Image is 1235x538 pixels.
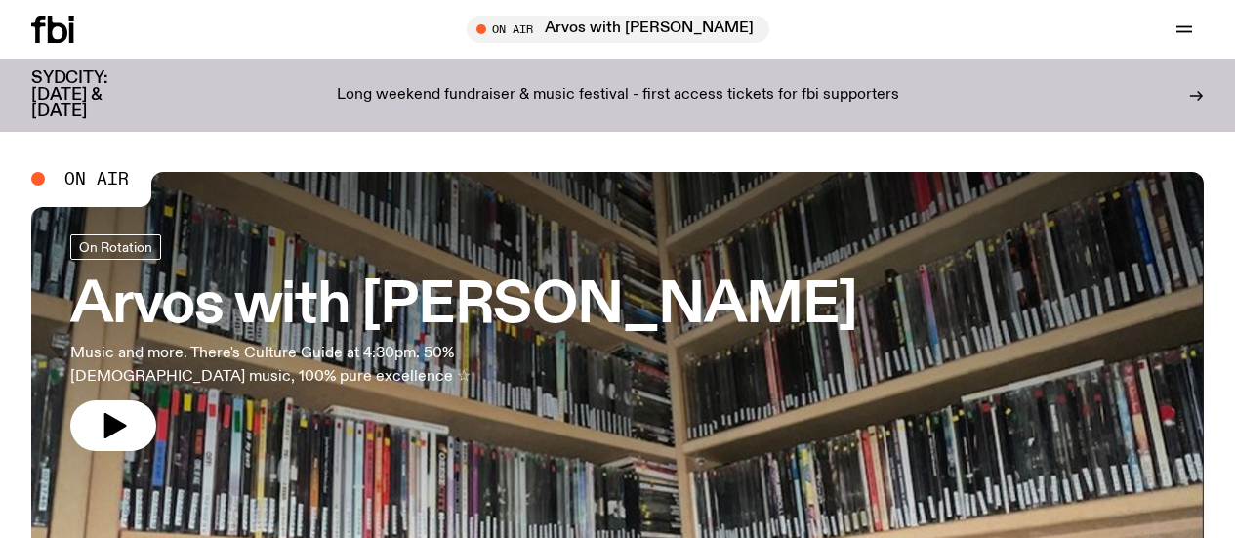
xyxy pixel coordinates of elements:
[70,234,857,451] a: Arvos with [PERSON_NAME]Music and more. There's Culture Guide at 4:30pm. 50% [DEMOGRAPHIC_DATA] m...
[64,170,129,187] span: On Air
[337,87,899,104] p: Long weekend fundraiser & music festival - first access tickets for fbi supporters
[70,234,161,260] a: On Rotation
[70,342,570,389] p: Music and more. There's Culture Guide at 4:30pm. 50% [DEMOGRAPHIC_DATA] music, 100% pure excellen...
[31,70,156,120] h3: SYDCITY: [DATE] & [DATE]
[467,16,769,43] button: On AirArvos with [PERSON_NAME]
[70,279,857,334] h3: Arvos with [PERSON_NAME]
[79,239,152,254] span: On Rotation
